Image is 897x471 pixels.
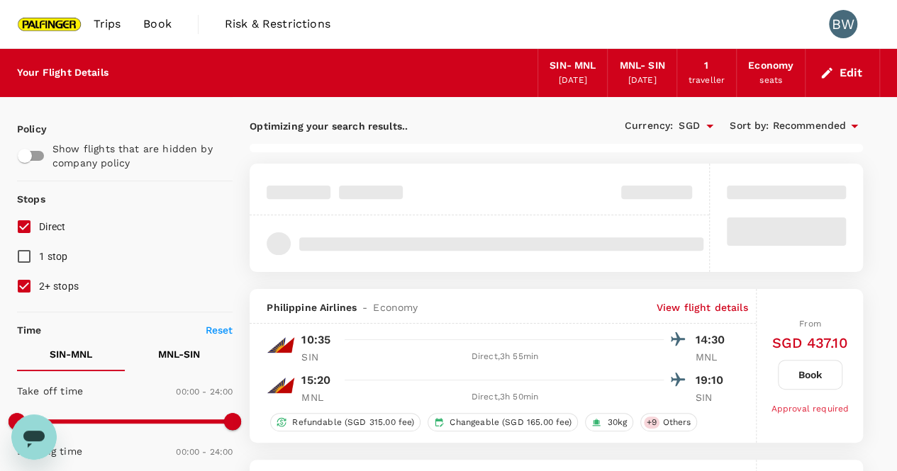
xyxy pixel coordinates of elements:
div: SIN - MNL [550,58,596,74]
button: Edit [817,62,868,84]
div: BW [829,10,857,38]
p: Optimizing your search results.. [250,119,556,133]
span: Trips [94,16,121,33]
strong: Stops [17,193,45,205]
div: Your Flight Details [17,65,108,81]
p: Time [17,323,42,337]
span: Risk & Restrictions [225,16,330,33]
iframe: Button to launch messaging window [11,414,57,460]
span: Refundable (SGD 315.00 fee) [286,416,420,429]
p: SIN [301,350,337,364]
div: +9Others [640,413,697,431]
img: PR [267,331,295,359]
span: Approval required [771,404,849,414]
div: Direct , 3h 50min [345,390,664,404]
span: Philippine Airlines [267,300,357,314]
span: Currency : [625,118,673,134]
p: View flight details [657,300,748,314]
span: 30kg [601,416,633,429]
span: From [799,319,821,329]
div: traveller [689,74,725,88]
p: 19:10 [695,372,730,389]
p: SIN - MNL [50,347,92,361]
span: Sort by : [730,118,769,134]
p: MNL [695,350,730,364]
p: Policy [17,122,30,136]
div: [DATE] [628,74,657,88]
span: Others [657,416,696,429]
h6: SGD 437.10 [772,331,848,354]
span: Economy [373,300,418,314]
p: Reset [206,323,233,337]
p: Landing time [17,444,82,458]
p: Show flights that are hidden by company policy [52,142,223,170]
div: 1 [704,58,708,74]
p: MNL [301,390,337,404]
p: 15:20 [301,372,330,389]
span: Book [143,16,172,33]
span: 1 stop [39,251,68,262]
div: [DATE] [559,74,587,88]
p: 10:35 [301,331,330,348]
img: Palfinger Asia Pacific Pte Ltd [17,8,82,40]
span: - [357,300,373,314]
div: 30kg [585,413,633,431]
button: Open [700,116,720,136]
div: Changeable (SGD 165.00 fee) [428,413,578,431]
div: MNL - SIN [619,58,664,74]
span: Recommended [772,118,846,134]
p: SIN [695,390,730,404]
span: 00:00 - 24:00 [176,387,233,397]
span: + 9 [644,416,659,429]
span: 00:00 - 24:00 [176,447,233,457]
p: Take off time [17,384,83,398]
p: 14:30 [695,331,730,348]
img: PR [267,371,295,399]
span: 2+ stops [39,280,79,292]
span: Direct [39,221,66,232]
p: MNL - SIN [158,347,200,361]
div: Economy [748,58,793,74]
button: Book [778,360,842,390]
span: Changeable (SGD 165.00 fee) [444,416,577,429]
div: Direct , 3h 55min [345,350,664,364]
div: seats [759,74,782,88]
div: Refundable (SGD 315.00 fee) [270,413,420,431]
